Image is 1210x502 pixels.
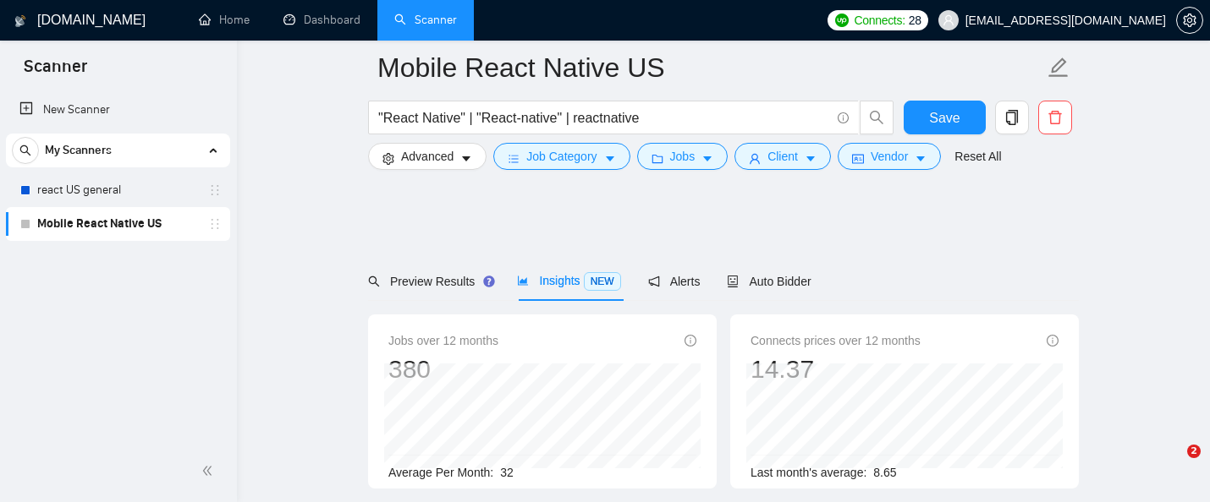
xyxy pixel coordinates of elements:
[860,101,894,134] button: search
[652,152,663,165] span: folder
[401,147,454,166] span: Advanced
[517,274,620,287] span: Insights
[1152,445,1193,485] iframe: Intercom live chat
[734,143,831,170] button: userClientcaret-down
[283,13,360,27] a: dashboardDashboard
[751,331,921,350] span: Connects prices over 12 months
[1176,7,1203,34] button: setting
[517,275,529,286] span: area-chart
[378,107,830,128] input: Search Freelance Jobs...
[6,134,230,241] li: My Scanners
[368,143,487,170] button: settingAdvancedcaret-down
[670,147,696,166] span: Jobs
[388,466,493,479] span: Average Per Month:
[382,152,394,165] span: setting
[368,275,490,288] span: Preview Results
[481,274,497,289] div: Tooltip anchor
[584,272,621,291] span: NEW
[727,275,811,288] span: Auto Bidder
[208,217,222,231] span: holder
[805,152,817,165] span: caret-down
[685,335,696,346] span: info-circle
[199,13,250,27] a: homeHome
[1176,14,1203,27] a: setting
[854,11,905,30] span: Connects:
[749,152,761,165] span: user
[13,145,38,156] span: search
[954,147,1001,166] a: Reset All
[929,107,960,128] span: Save
[751,466,866,479] span: Last month's average:
[1187,445,1201,458] span: 2
[995,101,1029,134] button: copy
[604,152,616,165] span: caret-down
[19,93,217,127] a: New Scanner
[394,13,457,27] a: searchScanner
[904,101,986,134] button: Save
[1047,335,1059,346] span: info-circle
[208,183,222,197] span: holder
[835,14,849,27] img: upwork-logo.png
[508,152,520,165] span: bars
[460,152,472,165] span: caret-down
[767,147,798,166] span: Client
[871,147,908,166] span: Vendor
[1038,101,1072,134] button: delete
[873,466,896,479] span: 8.65
[1177,14,1202,27] span: setting
[915,152,927,165] span: caret-down
[201,462,218,479] span: double-left
[861,110,893,125] span: search
[493,143,630,170] button: barsJob Categorycaret-down
[388,331,498,350] span: Jobs over 12 months
[377,46,1044,89] input: Scanner name...
[838,143,941,170] button: idcardVendorcaret-down
[45,134,112,167] span: My Scanners
[14,8,26,35] img: logo
[648,276,660,287] span: notification
[1039,110,1071,125] span: delete
[368,276,380,287] span: search
[637,143,729,170] button: folderJobscaret-down
[500,466,514,479] span: 32
[943,14,954,26] span: user
[10,54,101,90] span: Scanner
[751,353,921,385] div: 14.37
[37,173,198,207] a: react US general
[852,152,864,165] span: idcard
[12,137,39,164] button: search
[1048,57,1070,79] span: edit
[838,112,849,123] span: info-circle
[6,93,230,127] li: New Scanner
[648,275,701,288] span: Alerts
[727,276,739,287] span: robot
[996,110,1028,125] span: copy
[37,207,198,241] a: Mobile React Native US
[701,152,713,165] span: caret-down
[388,353,498,385] div: 380
[909,11,921,30] span: 28
[526,147,597,166] span: Job Category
